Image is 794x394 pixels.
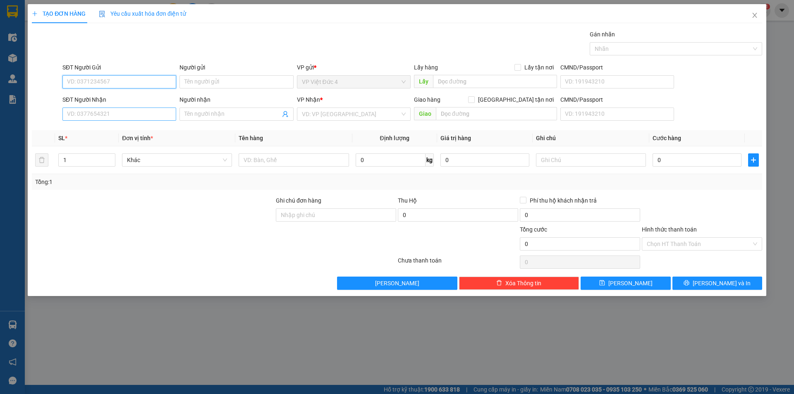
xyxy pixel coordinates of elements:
span: Thu Hộ [398,197,417,204]
span: [PERSON_NAME] [608,279,653,288]
span: [GEOGRAPHIC_DATA] tận nơi [475,95,557,104]
input: Dọc đường [436,107,557,120]
span: plus [32,11,38,17]
span: save [599,280,605,287]
div: VP gửi [297,63,411,72]
div: CMND/Passport [560,63,674,72]
span: plus [749,157,758,163]
button: delete [35,153,48,167]
label: Gán nhãn [590,31,615,38]
button: plus [748,153,759,167]
span: Tên hàng [239,135,263,141]
span: close [751,12,758,19]
span: Lấy tận nơi [521,63,557,72]
span: TẠO ĐƠN HÀNG [32,10,86,17]
span: Phí thu hộ khách nhận trả [526,196,600,205]
div: SĐT Người Gửi [62,63,176,72]
span: Định lượng [380,135,409,141]
span: [PERSON_NAME] [375,279,419,288]
input: 0 [440,153,529,167]
div: CMND/Passport [560,95,674,104]
span: kg [426,153,434,167]
button: printer[PERSON_NAME] và In [672,277,762,290]
span: Yêu cầu xuất hóa đơn điện tử [99,10,186,17]
input: Ghi Chú [536,153,646,167]
input: VD: Bàn, Ghế [239,153,349,167]
span: Lấy hàng [414,64,438,71]
span: Lấy [414,75,433,88]
span: Giao hàng [414,96,440,103]
span: user-add [282,111,289,117]
input: Ghi chú đơn hàng [276,208,396,222]
div: SĐT Người Nhận [62,95,176,104]
span: Đơn vị tính [122,135,153,141]
img: icon [99,11,105,17]
span: Giao [414,107,436,120]
button: Close [743,4,766,27]
div: Chưa thanh toán [397,256,519,270]
span: VP Việt Đức 4 [302,76,406,88]
span: Giá trị hàng [440,135,471,141]
div: Tổng: 1 [35,177,306,186]
span: SL [58,135,65,141]
span: VP Nhận [297,96,320,103]
label: Ghi chú đơn hàng [276,197,321,204]
div: Người gửi [179,63,293,72]
span: delete [496,280,502,287]
button: save[PERSON_NAME] [581,277,670,290]
button: deleteXóa Thông tin [459,277,579,290]
span: [PERSON_NAME] và In [693,279,751,288]
label: Hình thức thanh toán [642,226,697,233]
span: printer [684,280,689,287]
span: Xóa Thông tin [505,279,541,288]
th: Ghi chú [533,130,649,146]
span: Khác [127,154,227,166]
div: Người nhận [179,95,293,104]
span: Tổng cước [520,226,547,233]
button: [PERSON_NAME] [337,277,457,290]
input: Dọc đường [433,75,557,88]
span: Cước hàng [653,135,681,141]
